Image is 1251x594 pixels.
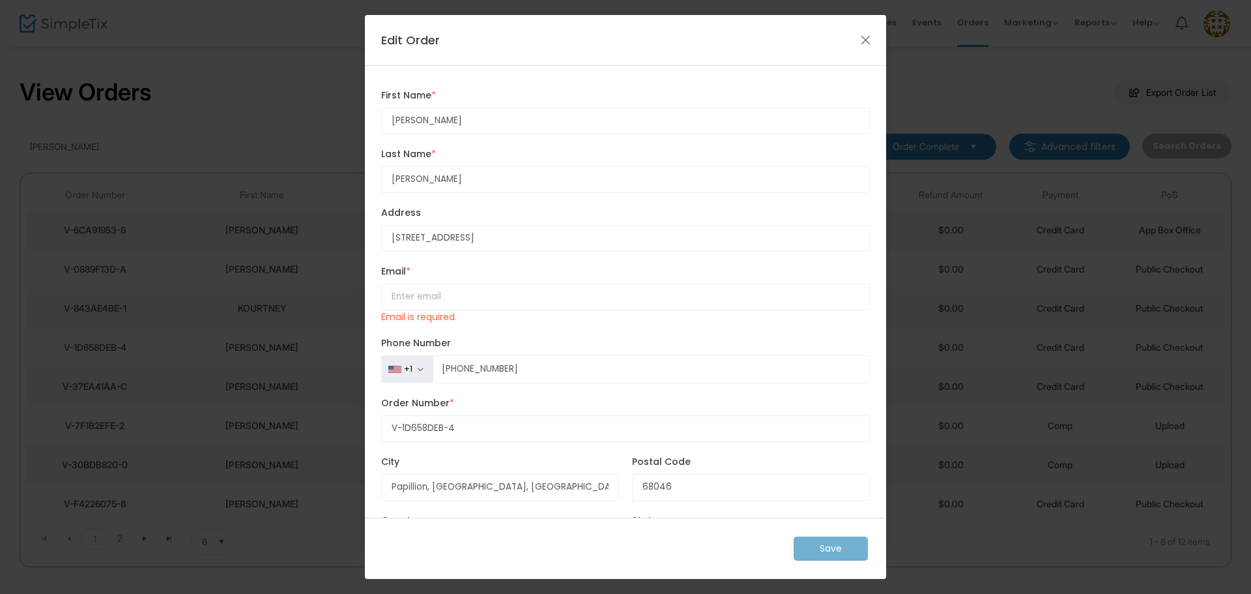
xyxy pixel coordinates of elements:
div: +1 [404,364,412,374]
label: State [632,514,870,527]
label: First Name [381,89,870,102]
input: Phone Number [433,355,870,383]
label: Last Name [381,147,870,161]
label: Country [381,514,619,527]
input: Enter email [381,284,870,310]
label: Address [381,206,870,220]
label: Postal Code [632,455,870,469]
label: Phone Number [381,336,870,350]
label: Order Number [381,396,870,410]
input: Enter first name [381,108,870,134]
h4: Edit Order [381,31,440,49]
label: City [381,455,619,469]
button: +1 [381,355,433,383]
input: City [381,474,619,501]
input: Enter address [381,225,870,252]
button: Close [857,31,874,48]
label: Email [381,265,870,278]
p: Email is required. [381,310,457,323]
input: Enter Order Number [381,415,870,442]
input: Postal Code [632,474,870,501]
input: Enter last name [381,166,870,193]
